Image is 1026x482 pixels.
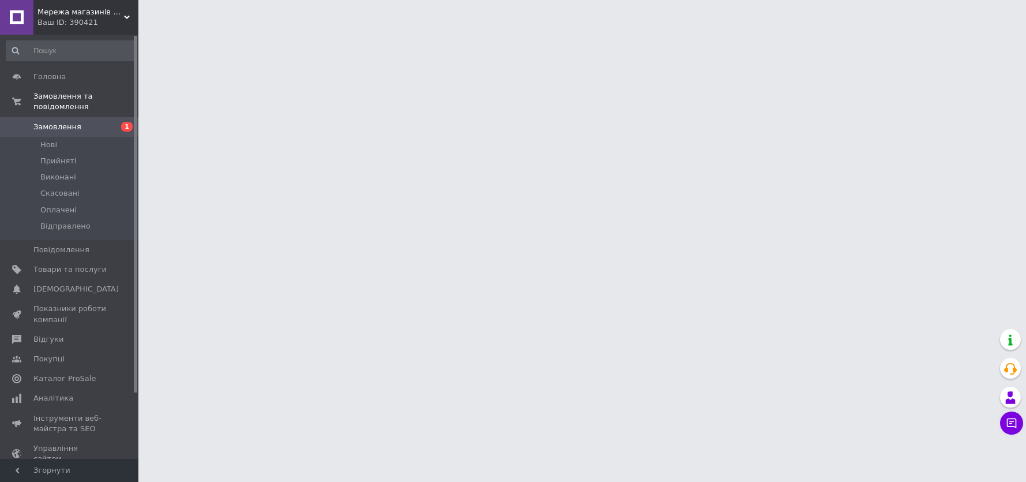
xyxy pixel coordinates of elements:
[33,245,89,255] span: Повідомлення
[37,7,124,17] span: Мережа магазинів "Садочок"
[33,373,96,384] span: Каталог ProSale
[33,354,65,364] span: Покупці
[33,72,66,82] span: Головна
[33,264,107,275] span: Товари та послуги
[40,188,80,199] span: Скасовані
[33,122,81,132] span: Замовлення
[33,91,138,112] span: Замовлення та повідомлення
[6,40,136,61] input: Пошук
[33,334,63,345] span: Відгуки
[40,221,91,231] span: Відправлено
[33,393,73,403] span: Аналітика
[37,17,138,28] div: Ваш ID: 390421
[33,304,107,324] span: Показники роботи компанії
[40,140,57,150] span: Нові
[1000,412,1023,435] button: Чат з покупцем
[40,205,77,215] span: Оплачені
[40,156,76,166] span: Прийняті
[33,284,119,294] span: [DEMOGRAPHIC_DATA]
[121,122,133,132] span: 1
[33,413,107,434] span: Інструменти веб-майстра та SEO
[33,443,107,464] span: Управління сайтом
[40,172,76,182] span: Виконані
